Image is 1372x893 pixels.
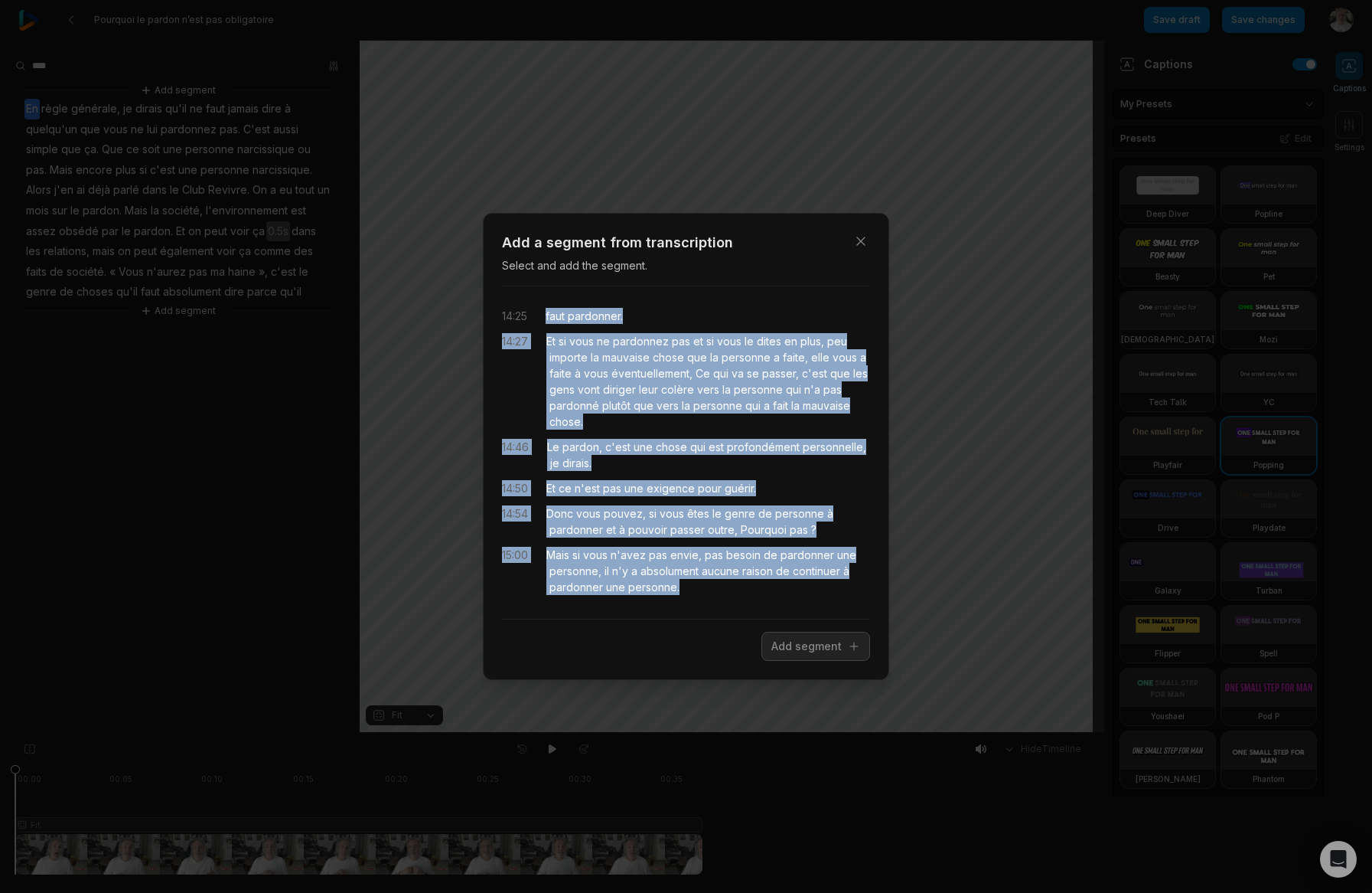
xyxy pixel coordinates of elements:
span: faite [546,365,572,381]
span: faut [546,308,565,324]
span: n'a [801,381,820,397]
span: ? [808,522,816,538]
span: est [706,439,724,455]
span: de [761,547,777,563]
span: personne [772,505,824,522]
span: pas [702,547,723,563]
span: personne. [625,579,679,595]
span: besoin [723,547,761,563]
span: vous [829,349,857,365]
span: les [850,365,868,381]
span: exigence [644,480,695,496]
span: plutôt [599,397,631,414]
span: une [621,480,644,496]
span: le [741,333,754,349]
span: colère [658,381,694,397]
span: elle [808,349,829,365]
span: a [771,349,780,365]
span: raison [739,563,773,579]
span: et [603,522,616,538]
span: a [628,563,637,579]
span: n'avez [608,547,646,563]
span: vont [575,381,600,397]
div: 14:54 [502,505,528,538]
p: Select and add the segment. [502,257,870,273]
span: mauvaise [599,349,650,365]
span: pouvoir [625,522,667,538]
span: se [744,365,759,381]
span: absolument [637,563,699,579]
span: à [840,563,849,579]
span: la [707,349,719,365]
span: Mais [546,547,569,563]
span: aucune [699,563,739,579]
span: diriger [600,381,636,397]
span: passer, [759,365,799,381]
span: faite, [780,349,808,365]
span: chose [653,439,687,455]
span: personnelle, [800,439,866,455]
span: la [679,397,690,414]
span: à [616,522,625,538]
span: leur [636,381,658,397]
span: fait [770,397,788,414]
span: vous [580,547,608,563]
span: pas [669,333,690,349]
span: la [788,397,800,414]
span: narcissique, [734,604,797,620]
span: il [601,563,609,579]
span: que [684,349,707,365]
span: une [603,579,625,595]
span: pas [600,480,621,496]
span: vous [581,365,608,381]
span: pour [797,604,824,620]
span: a [857,349,866,365]
span: pour [695,480,722,496]
span: personne [690,397,742,414]
span: a [761,397,770,414]
span: dites [754,333,781,349]
span: plus, [797,333,824,349]
span: Et [546,480,556,496]
span: une [631,439,653,455]
span: pour [569,604,596,620]
span: continuer [790,563,840,579]
span: personne [682,604,734,620]
div: 14:27 [502,333,528,430]
span: la [588,349,599,365]
span: en [781,333,797,349]
span: gens [546,381,575,397]
span: si [646,505,657,522]
span: guérir. [722,480,756,496]
span: c'est [602,439,631,455]
span: de [755,505,772,522]
span: vers [694,381,719,397]
span: chose [650,349,684,365]
span: Déjà [546,604,569,620]
span: qui [742,397,761,414]
span: si [569,547,580,563]
span: d'une [649,604,682,620]
div: 15:09 [502,604,528,653]
span: peu [824,333,847,349]
span: une [834,547,856,563]
span: êtes [684,505,709,522]
div: 14:25 [502,308,527,324]
span: Ce [693,365,710,381]
span: et [690,333,703,349]
span: pas [820,381,842,397]
span: Le [547,439,559,455]
span: qui [612,604,631,620]
span: pas [646,547,667,563]
span: le [709,505,722,522]
span: vers [653,397,679,414]
span: à [824,505,833,522]
span: ce [596,604,612,620]
span: qui [783,381,801,397]
div: Open Intercom Messenger [1320,841,1357,878]
button: Add segment [761,632,870,661]
span: mauvaise [800,397,850,414]
span: c'est [799,365,827,381]
div: 14:50 [502,480,528,496]
span: profondément [724,439,800,455]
